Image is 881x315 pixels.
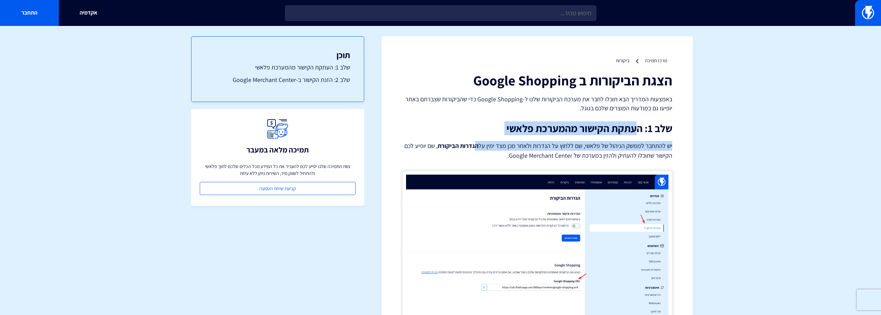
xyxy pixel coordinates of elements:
a: ביקורות [616,57,629,64]
p: באמצעות המדריך הבא תוכלו לחבר את מערכת הביקורות שלנו ל-Google Shopping כדי שהביקורות שצברתם באתר ... [402,95,672,112]
h3: תוכן [205,50,350,59]
a: שלב 1: העתקת הקישור מהמערכת פלאשי [205,63,350,72]
strong: הגדרות הביקורת [438,142,478,150]
h2: שלב 1: העתקת הקישור מהמערכת פלאשי [402,123,672,134]
a: קביעת שיחת הטמעה [200,182,356,195]
p: צוות התמיכה שלנו יסייע לכם להעביר את כל המידע מכל הכלים שלכם לתוך פלאשי ולהתחיל לשווק מיד, השירות... [200,163,356,177]
input: חיפוש מהיר... [285,5,596,21]
p: יש להתחבר לממשק הניהול של פלאשי, שם ללחוץ על הגדרות ולאחר מכן מצד ימין על , שם יופיע לכם הקישור ש... [402,141,672,160]
a: שלב 2: הזנת הקישור ב-Google Merchant Center [205,75,350,84]
h1: הצגת הביקורות ב Google Shopping [402,73,672,88]
a: מרכז תמיכה [645,57,667,64]
h3: תמיכה מלאה במעבר [246,146,309,154]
